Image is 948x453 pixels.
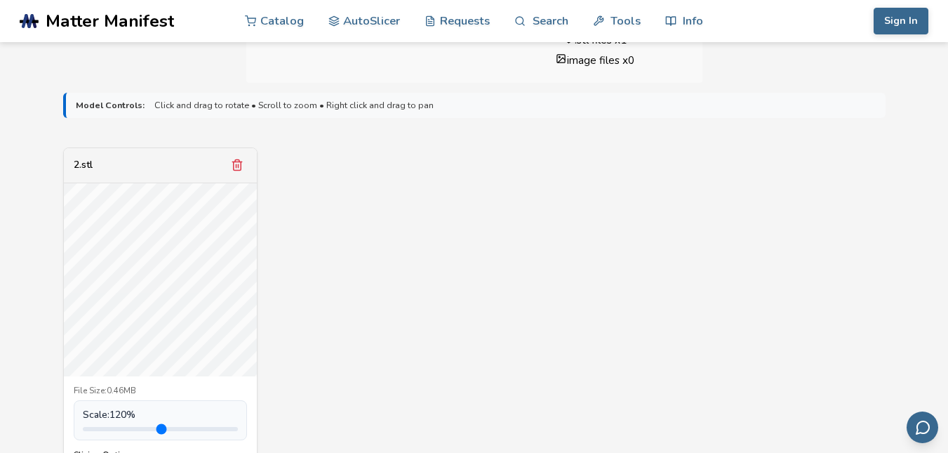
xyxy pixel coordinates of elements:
[46,11,174,31] span: Matter Manifest
[154,100,434,110] span: Click and drag to rotate • Scroll to zoom • Right click and drag to pan
[83,409,135,421] span: Scale: 120 %
[76,100,145,110] strong: Model Controls:
[874,8,928,34] button: Sign In
[227,155,247,175] button: Remove model
[498,53,693,67] li: image files x 0
[907,412,938,443] button: Send feedback via email
[74,386,247,396] div: File Size: 0.46MB
[74,159,93,171] div: 2.stl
